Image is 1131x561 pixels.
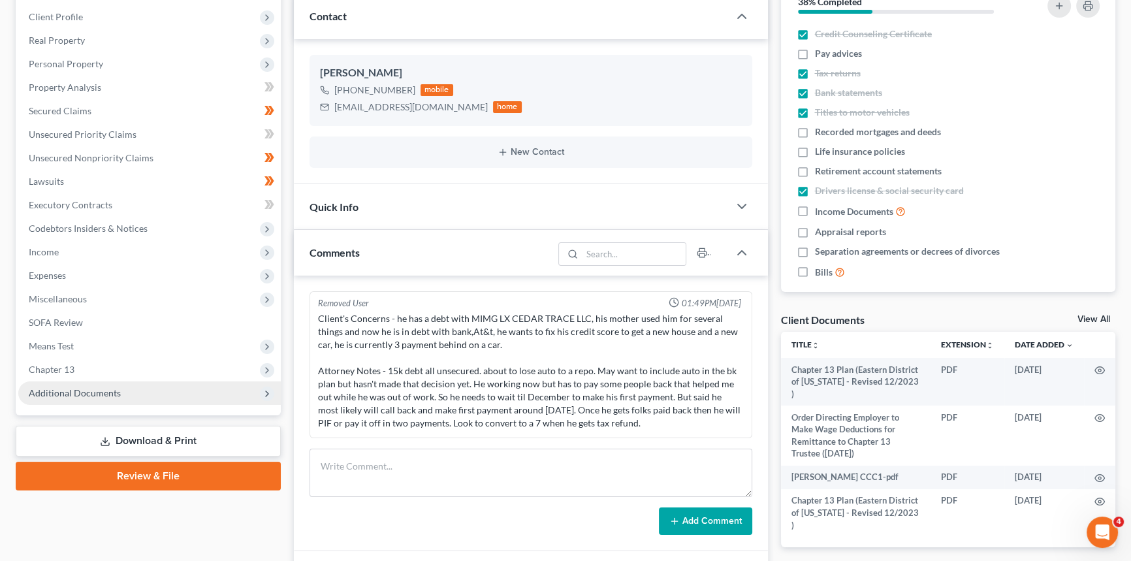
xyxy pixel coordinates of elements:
[781,489,931,537] td: Chapter 13 Plan (Eastern District of [US_STATE] - Revised 12/2023 )
[781,358,931,406] td: Chapter 13 Plan (Eastern District of [US_STATE] - Revised 12/2023 )
[815,47,862,60] span: Pay advices
[931,489,1004,537] td: PDF
[29,270,66,281] span: Expenses
[815,27,932,40] span: Credit Counseling Certificate
[29,223,148,234] span: Codebtors Insiders & Notices
[18,193,281,217] a: Executory Contracts
[815,184,964,197] span: Drivers license & social security card
[29,317,83,328] span: SOFA Review
[986,342,994,349] i: unfold_more
[18,170,281,193] a: Lawsuits
[29,11,83,22] span: Client Profile
[931,406,1004,466] td: PDF
[815,86,882,99] span: Bank statements
[29,199,112,210] span: Executory Contracts
[1077,315,1110,324] a: View All
[815,125,941,138] span: Recorded mortgages and deeds
[815,165,942,178] span: Retirement account statements
[18,146,281,170] a: Unsecured Nonpriority Claims
[815,245,1000,258] span: Separation agreements or decrees of divorces
[1015,340,1074,349] a: Date Added expand_more
[29,293,87,304] span: Miscellaneous
[334,84,415,97] div: [PHONE_NUMBER]
[29,246,59,257] span: Income
[29,129,136,140] span: Unsecured Priority Claims
[310,10,347,22] span: Contact
[310,200,358,213] span: Quick Info
[18,76,281,99] a: Property Analysis
[815,225,886,238] span: Appraisal reports
[18,123,281,146] a: Unsecured Priority Claims
[781,466,931,489] td: [PERSON_NAME] CCC1-pdf
[791,340,820,349] a: Titleunfold_more
[682,297,741,310] span: 01:49PM[DATE]
[29,176,64,187] span: Lawsuits
[582,243,686,265] input: Search...
[815,106,910,119] span: Titles to motor vehicles
[320,65,742,81] div: [PERSON_NAME]
[815,67,861,80] span: Tax returns
[310,246,360,259] span: Comments
[815,205,893,218] span: Income Documents
[334,101,488,114] div: [EMAIL_ADDRESS][DOMAIN_NAME]
[16,462,281,490] a: Review & File
[941,340,994,349] a: Extensionunfold_more
[29,364,74,375] span: Chapter 13
[815,145,905,158] span: Life insurance policies
[781,313,865,327] div: Client Documents
[318,312,744,430] div: Client's Concerns - he has a debt with MIMG LX CEDAR TRACE LLC, his mother used him for several t...
[18,311,281,334] a: SOFA Review
[1004,489,1084,537] td: [DATE]
[29,35,85,46] span: Real Property
[16,426,281,457] a: Download & Print
[18,99,281,123] a: Secured Claims
[1066,342,1074,349] i: expand_more
[421,84,453,96] div: mobile
[29,387,121,398] span: Additional Documents
[493,101,522,113] div: home
[1004,466,1084,489] td: [DATE]
[29,105,91,116] span: Secured Claims
[318,297,369,310] div: Removed User
[812,342,820,349] i: unfold_more
[1113,517,1124,527] span: 4
[1087,517,1118,548] iframe: Intercom live chat
[320,147,742,157] button: New Contact
[931,466,1004,489] td: PDF
[29,58,103,69] span: Personal Property
[1004,406,1084,466] td: [DATE]
[815,266,833,279] span: Bills
[1004,358,1084,406] td: [DATE]
[29,152,153,163] span: Unsecured Nonpriority Claims
[29,340,74,351] span: Means Test
[659,507,752,535] button: Add Comment
[781,406,931,466] td: Order Directing Employer to Make Wage Deductions for Remittance to Chapter 13 Trustee ([DATE])
[931,358,1004,406] td: PDF
[29,82,101,93] span: Property Analysis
